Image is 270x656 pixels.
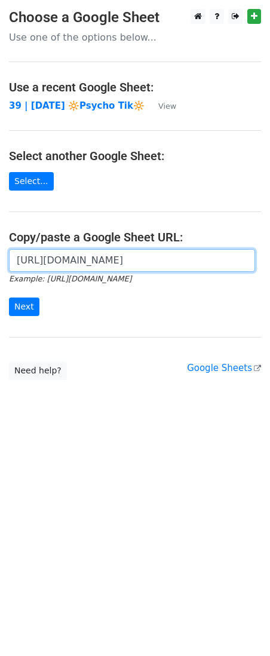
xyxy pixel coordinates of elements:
h4: Use a recent Google Sheet: [9,80,261,94]
input: Paste your Google Sheet URL here [9,249,255,272]
h3: Choose a Google Sheet [9,9,261,26]
h4: Copy/paste a Google Sheet URL: [9,230,261,244]
h4: Select another Google Sheet: [9,149,261,163]
input: Next [9,298,39,316]
a: Need help? [9,361,67,380]
a: 39 | [DATE] 🔆Psycho Tik🔆 [9,100,145,111]
a: View [146,100,176,111]
p: Use one of the options below... [9,31,261,44]
a: Google Sheets [187,363,261,373]
a: Select... [9,172,54,191]
small: Example: [URL][DOMAIN_NAME] [9,274,131,283]
iframe: Chat Widget [210,599,270,656]
small: View [158,102,176,111]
